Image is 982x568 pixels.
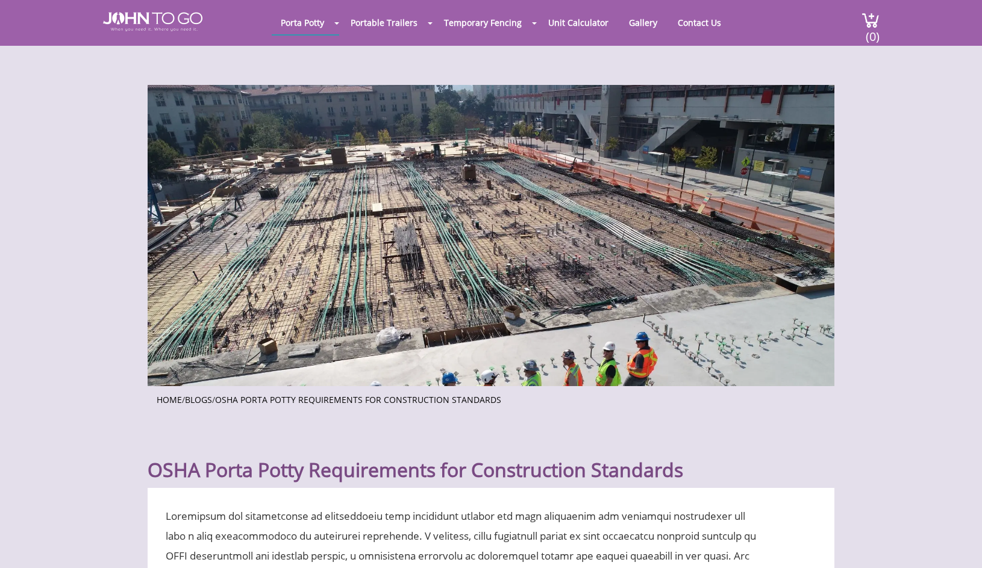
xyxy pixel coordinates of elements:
[539,11,618,34] a: Unit Calculator
[272,11,333,34] a: Porta Potty
[342,11,427,34] a: Portable Trailers
[435,11,531,34] a: Temporary Fencing
[148,429,834,482] h1: OSHA Porta Potty Requirements for Construction Standards
[865,19,880,45] span: (0)
[934,520,982,568] button: Live Chat
[215,394,501,405] a: OSHA Porta Potty Requirements for Construction Standards
[103,12,202,31] img: JOHN to go
[157,391,825,406] ul: / /
[185,394,212,405] a: Blogs
[669,11,730,34] a: Contact Us
[862,12,880,28] img: cart a
[620,11,666,34] a: Gallery
[157,394,182,405] a: Home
